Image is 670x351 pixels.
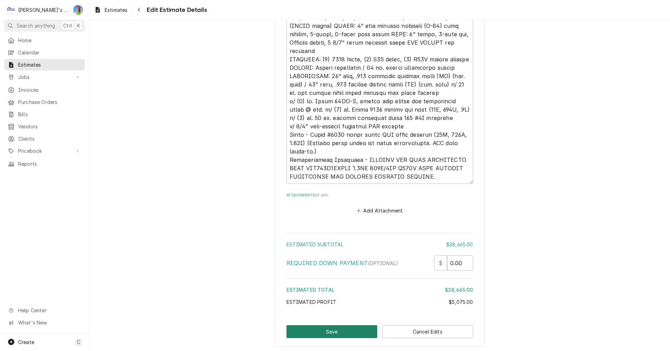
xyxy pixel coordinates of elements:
span: Bills [18,111,81,118]
div: Clay's Refrigeration's Avatar [6,5,16,15]
span: Create [18,339,34,345]
label: Required Down Payment [286,259,398,267]
button: Add Attachment [355,206,404,216]
span: Ctrl [63,22,72,29]
span: Calendar [18,49,81,56]
div: C [6,5,16,15]
span: Estimated Subtotal [286,241,344,247]
div: Estimated Subtotal [286,241,473,248]
div: Greg Austin's Avatar [73,5,83,15]
button: Save [286,325,378,338]
a: Invoices [4,84,85,96]
span: Vendors [18,123,81,130]
div: Estimated Profit [286,298,473,306]
a: Vendors [4,121,85,132]
span: Purchase Orders [18,98,81,106]
span: What's New [18,319,81,326]
span: Clients [18,135,81,142]
span: Pricebook [18,147,71,155]
a: Estimates [4,59,85,70]
button: Search anythingCtrlK [4,20,85,32]
span: Estimates [18,61,81,68]
a: Bills [4,109,85,120]
div: GA [73,5,83,15]
div: Attachments [286,193,473,216]
button: Navigate back [133,4,144,15]
div: Required Down Payment [286,255,473,271]
span: Edit Estimate Details [144,5,207,15]
a: Calendar [4,47,85,58]
a: Go to Pricebook [4,145,85,157]
label: Attachments [286,193,473,198]
span: (optional) [368,260,398,266]
span: Search anything [17,22,55,29]
div: $ [434,255,447,271]
div: Amount Summary [286,230,473,311]
span: Help Center [18,307,81,314]
span: ( if any ) [315,193,328,197]
span: Estimated Profit [286,299,337,305]
button: Cancel Edits [382,325,473,338]
span: Invoices [18,86,81,94]
a: Reports [4,158,85,170]
span: Jobs [18,73,71,81]
span: $5,075.00 [449,299,473,305]
div: Button Group [286,325,473,338]
span: K [77,22,80,29]
div: [PERSON_NAME]'s Refrigeration [18,6,69,14]
span: C [77,338,80,346]
span: Reports [18,160,81,167]
div: $28,665.00 [445,286,473,293]
span: Estimates [105,6,127,14]
span: Home [18,37,81,44]
span: Estimated Total [286,287,335,293]
a: Home [4,35,85,46]
a: Go to Jobs [4,71,85,83]
a: Clients [4,133,85,144]
a: Go to What's New [4,317,85,328]
a: Go to Help Center [4,305,85,316]
a: Estimates [91,4,130,16]
div: Button Group Row [286,325,473,338]
div: Estimated Total [286,286,473,293]
div: $28,665.00 [446,241,473,248]
a: Purchase Orders [4,96,85,108]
